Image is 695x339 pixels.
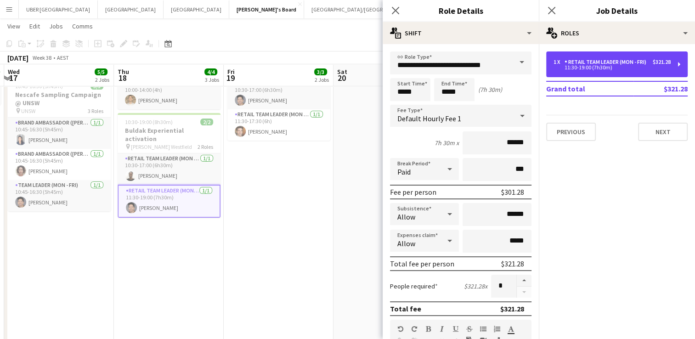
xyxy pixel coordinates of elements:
[118,78,220,109] app-card-role: RETAIL Team Leader (Mon - Fri)1/110:00-14:00 (4h)[PERSON_NAME]
[131,143,192,150] span: [PERSON_NAME] Westfield
[57,54,69,61] div: AEST
[26,20,44,32] a: Edit
[494,325,500,333] button: Ordered List
[30,54,53,61] span: Week 38
[95,76,109,83] div: 2 Jobs
[118,68,129,76] span: Thu
[304,0,422,18] button: [GEOGRAPHIC_DATA]/[GEOGRAPHIC_DATA]
[554,59,565,65] div: 1 x
[383,5,539,17] h3: Role Details
[539,22,695,44] div: Roles
[390,187,436,197] div: Fee per person
[501,259,524,268] div: $321.28
[8,90,111,107] h3: Nescafe Sampling Campaign @ UNSW
[4,20,24,32] a: View
[397,239,415,248] span: Allow
[226,73,235,83] span: 19
[8,149,111,180] app-card-role: Brand Ambassador ([PERSON_NAME])1/110:45-16:30 (5h45m)[PERSON_NAME]
[227,38,330,141] app-job-card: 10:30-17:30 (7h)2/2Buldak Experiential activation [PERSON_NAME] Westfield2 RolesRETAIL Team Leade...
[118,185,220,218] app-card-role: RETAIL Team Leader (Mon - Fri)1/111:30-19:00 (7h30m)[PERSON_NAME]
[98,0,164,18] button: [GEOGRAPHIC_DATA]
[72,22,93,30] span: Comms
[565,59,650,65] div: RETAIL Team Leader (Mon - Fri)
[116,73,129,83] span: 18
[45,20,67,32] a: Jobs
[390,304,421,313] div: Total fee
[227,68,235,76] span: Fri
[466,325,473,333] button: Strikethrough
[508,325,514,333] button: Text Color
[478,85,502,94] div: (7h 30m)
[29,22,40,30] span: Edit
[227,78,330,109] app-card-role: RETAIL Team Leader (Mon - Fri)1/110:30-17:00 (6h30m)[PERSON_NAME]
[501,187,524,197] div: $301.28
[336,73,347,83] span: 20
[19,0,98,18] button: UBER [GEOGRAPHIC_DATA]
[118,126,220,143] h3: Buldak Experiential activation
[397,212,415,221] span: Allow
[164,0,229,18] button: [GEOGRAPHIC_DATA]
[480,325,486,333] button: Unordered List
[8,77,111,211] app-job-card: 10:45-16:30 (5h45m)3/3Nescafe Sampling Campaign @ UNSW UNSW3 RolesBrand Ambassador ([PERSON_NAME]...
[204,68,217,75] span: 4/4
[95,68,107,75] span: 5/5
[118,153,220,185] app-card-role: RETAIL Team Leader (Mon - Fri)1/110:30-17:00 (6h30m)[PERSON_NAME]
[452,325,459,333] button: Underline
[198,143,213,150] span: 2 Roles
[49,22,63,30] span: Jobs
[8,68,20,76] span: Wed
[205,76,219,83] div: 3 Jobs
[7,53,28,62] div: [DATE]
[390,259,454,268] div: Total fee per person
[21,107,35,114] span: UNSW
[425,325,431,333] button: Bold
[653,59,671,65] div: $321.28
[6,73,20,83] span: 17
[390,282,438,290] label: People required
[118,113,220,218] app-job-card: 10:30-19:00 (8h30m)2/2Buldak Experiential activation [PERSON_NAME] Westfield2 RolesRETAIL Team Le...
[8,118,111,149] app-card-role: Brand Ambassador ([PERSON_NAME])1/110:45-16:30 (5h45m)[PERSON_NAME]
[546,81,633,96] td: Grand total
[227,109,330,141] app-card-role: RETAIL Team Leader (Mon - Fri)1/111:30-17:30 (6h)[PERSON_NAME]
[435,139,459,147] div: 7h 30m x
[554,65,671,70] div: 11:30-19:00 (7h30m)
[314,68,327,75] span: 3/3
[397,167,411,176] span: Paid
[68,20,96,32] a: Comms
[383,22,539,44] div: Shift
[397,325,404,333] button: Undo
[315,76,329,83] div: 2 Jobs
[200,119,213,125] span: 2/2
[633,81,688,96] td: $321.28
[464,282,487,290] div: $321.28 x
[88,107,103,114] span: 3 Roles
[229,0,304,18] button: [PERSON_NAME]'s Board
[7,22,20,30] span: View
[439,325,445,333] button: Italic
[500,304,524,313] div: $321.28
[8,180,111,211] app-card-role: Team Leader (Mon - Fri)1/110:45-16:30 (5h45m)[PERSON_NAME]
[517,275,531,287] button: Increase
[411,325,418,333] button: Redo
[539,5,695,17] h3: Job Details
[125,119,173,125] span: 10:30-19:00 (8h30m)
[546,123,596,141] button: Previous
[337,68,347,76] span: Sat
[397,114,461,123] span: Default Hourly Fee 1
[638,123,688,141] button: Next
